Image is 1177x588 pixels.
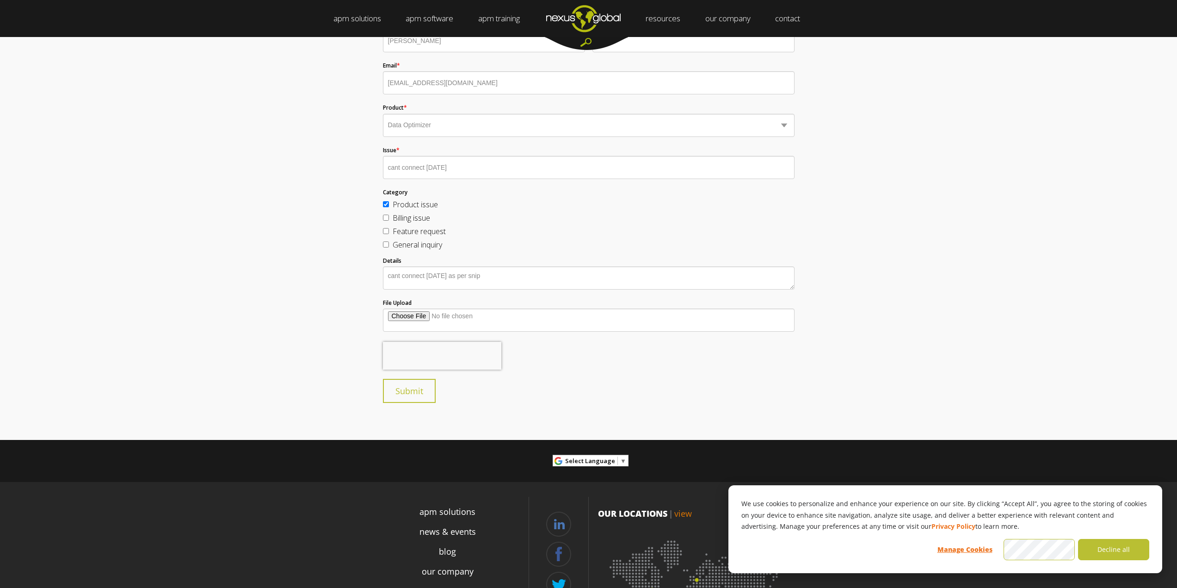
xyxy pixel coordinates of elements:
a: apm solutions [419,506,475,518]
input: Feature request [383,228,389,234]
span: Product issue [393,199,438,210]
span: Email [383,62,397,69]
span: | [669,508,673,519]
textarea: cant connect [DATE] as per snip [383,266,795,290]
input: General inquiry [383,241,389,248]
a: Privacy Policy [931,521,975,532]
input: Product issue [383,201,389,207]
input: Billing issue [383,215,389,221]
span: Details [383,257,401,265]
button: Manage Cookies [929,539,1000,560]
p: OUR LOCATIONS [598,508,801,520]
span: Feature request [393,226,446,236]
span: General inquiry [393,240,442,250]
span: Category [383,188,407,196]
span: File Upload [383,299,412,307]
span: Billing issue [393,213,430,223]
span: Product [383,104,404,111]
a: view [674,508,692,519]
iframe: reCAPTCHA [383,342,501,370]
span: Select Language [565,457,615,465]
p: We use cookies to personalize and enhance your experience on our site. By clicking “Accept All”, ... [741,498,1149,532]
a: our company [422,565,474,578]
a: news & events [419,526,476,538]
span: ​ [617,457,618,465]
div: Cookie banner [728,485,1162,573]
a: blog [439,545,456,558]
span: Issue [383,146,396,154]
button: Accept all [1004,539,1075,560]
a: Select Language​ [565,454,626,468]
input: Submit [383,379,436,403]
button: Decline all [1078,539,1149,560]
span: ▼ [620,457,626,465]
